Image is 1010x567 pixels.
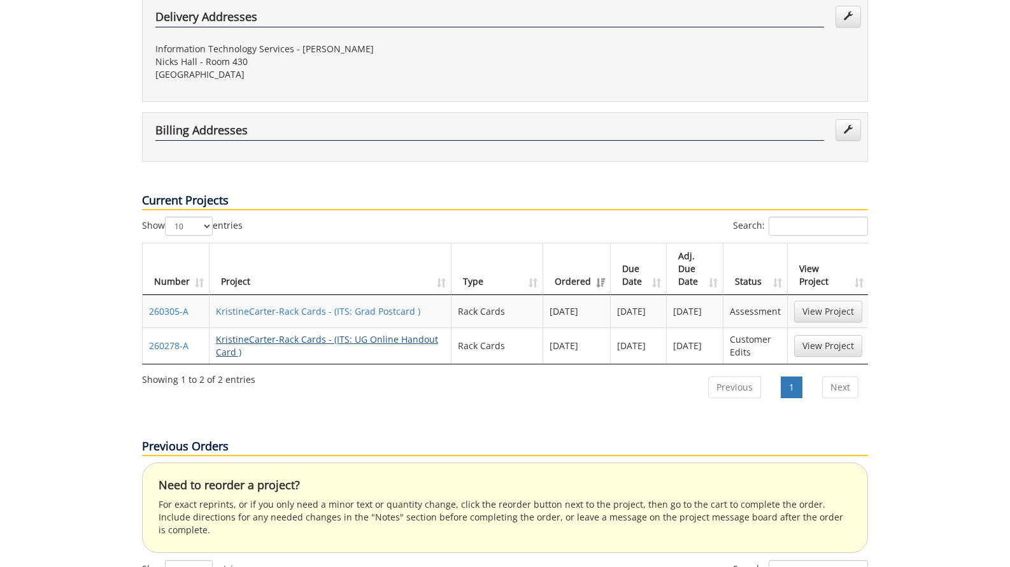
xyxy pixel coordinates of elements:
[611,243,667,295] th: Due Date: activate to sort column ascending
[452,243,543,295] th: Type: activate to sort column ascending
[165,217,213,236] select: Showentries
[142,192,868,210] p: Current Projects
[794,335,862,357] a: View Project
[149,305,188,317] a: 260305-A
[836,6,861,27] a: Edit Addresses
[788,243,869,295] th: View Project: activate to sort column ascending
[452,327,543,364] td: Rack Cards
[723,327,788,364] td: Customer Edits
[142,368,255,386] div: Showing 1 to 2 of 2 entries
[452,295,543,327] td: Rack Cards
[143,243,210,295] th: Number: activate to sort column ascending
[149,340,188,352] a: 260278-A
[723,295,788,327] td: Assessment
[159,479,851,492] h4: Need to reorder a project?
[142,217,243,236] label: Show entries
[155,68,495,81] p: [GEOGRAPHIC_DATA]
[543,327,611,364] td: [DATE]
[142,438,868,456] p: Previous Orders
[155,124,824,141] h4: Billing Addresses
[611,327,667,364] td: [DATE]
[611,295,667,327] td: [DATE]
[708,377,761,398] a: Previous
[781,377,802,398] a: 1
[216,333,438,358] a: KristineCarter-Rack Cards - (ITS: UG Online Handout Card )
[723,243,788,295] th: Status: activate to sort column ascending
[155,11,824,27] h4: Delivery Addresses
[667,243,723,295] th: Adj. Due Date: activate to sort column ascending
[543,295,611,327] td: [DATE]
[667,327,723,364] td: [DATE]
[769,217,868,236] input: Search:
[216,305,420,317] a: KristineCarter-Rack Cards - (ITS: Grad Postcard )
[155,55,495,68] p: Nicks Hall - Room 430
[159,498,851,536] p: For exact reprints, or if you only need a minor text or quantity change, click the reorder button...
[155,43,495,55] p: Information Technology Services - [PERSON_NAME]
[794,301,862,322] a: View Project
[822,377,858,398] a: Next
[543,243,611,295] th: Ordered: activate to sort column ascending
[733,217,868,236] label: Search:
[210,243,452,295] th: Project: activate to sort column ascending
[667,295,723,327] td: [DATE]
[836,119,861,141] a: Edit Addresses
